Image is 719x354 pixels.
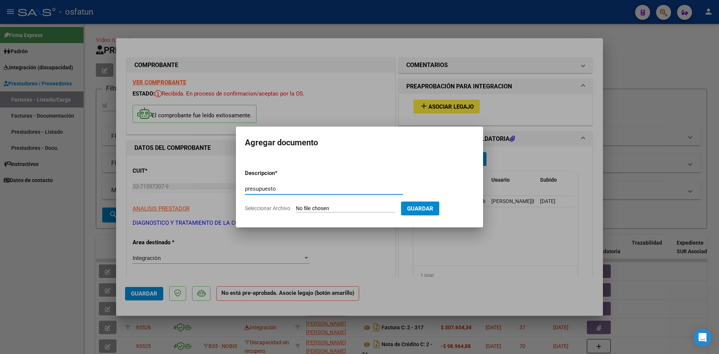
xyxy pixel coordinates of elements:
[401,202,439,215] button: Guardar
[245,169,314,178] p: Descripcion
[245,136,474,150] h2: Agregar documento
[694,329,712,347] div: Open Intercom Messenger
[407,205,433,212] span: Guardar
[245,205,290,211] span: Seleccionar Archivo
